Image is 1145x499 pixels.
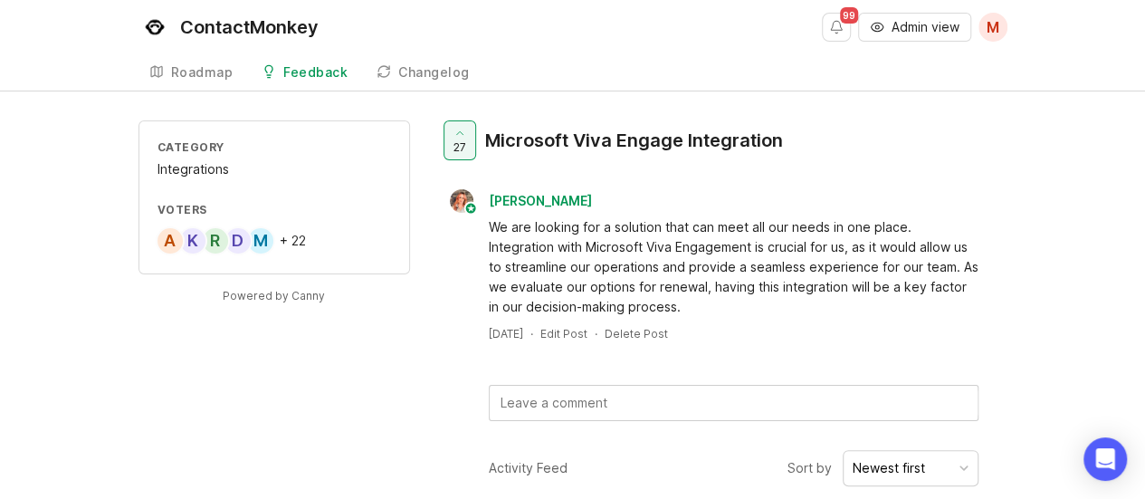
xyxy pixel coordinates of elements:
div: M [246,226,275,255]
div: We are looking for a solution that can meet all our needs in one place. Integration with Microsof... [489,217,978,317]
button: Notifications [822,13,851,42]
div: + 22 [280,235,306,247]
div: K [178,226,207,255]
time: [DATE] [489,327,523,341]
img: member badge [463,202,477,216]
div: Activity Feed [489,458,568,478]
div: R [201,226,230,255]
a: Bronwen W[PERSON_NAME] [439,189,606,213]
div: Changelog [398,66,470,79]
div: Microsoft Viva Engage Integration [485,128,783,153]
div: Delete Post [605,326,668,341]
div: · [530,326,533,341]
span: [PERSON_NAME] [489,193,592,208]
a: Feedback [251,54,358,91]
a: Powered by Canny [220,285,328,306]
div: Integrations [157,159,391,179]
button: 27 [444,120,476,160]
div: D [224,226,253,255]
img: Bronwen W [444,189,479,213]
img: ContactMonkey logo [138,11,171,43]
a: Changelog [366,54,481,91]
div: Edit Post [540,326,587,341]
div: Voters [157,202,391,217]
span: Sort by [787,458,832,478]
div: · [595,326,597,341]
div: Newest first [853,458,925,478]
div: A [156,226,185,255]
button: Admin view [858,13,971,42]
span: 27 [453,139,466,155]
a: [DATE] [489,326,523,341]
div: Open Intercom Messenger [1083,437,1127,481]
a: Roadmap [138,54,244,91]
span: M [987,16,999,38]
div: Category [157,139,391,155]
span: Admin view [892,18,959,36]
div: ContactMonkey [180,18,319,36]
div: Roadmap [171,66,234,79]
button: M [978,13,1007,42]
span: 99 [840,7,858,24]
div: Feedback [283,66,348,79]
